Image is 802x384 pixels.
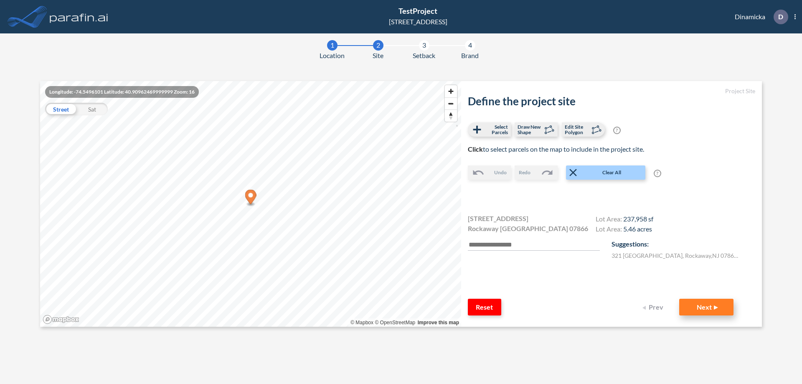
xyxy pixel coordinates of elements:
button: Zoom in [445,85,457,97]
div: 4 [465,40,475,51]
span: Brand [461,51,479,61]
div: Sat [76,103,108,115]
span: Reset bearing to north [445,110,457,122]
span: Undo [494,169,507,176]
canvas: Map [40,81,461,327]
button: Prev [637,299,671,315]
h4: Lot Area: [596,225,653,235]
div: Dinamicka [722,10,796,24]
b: Click [468,145,483,153]
div: Map marker [245,190,256,207]
span: Location [320,51,345,61]
a: Mapbox [350,320,373,326]
h2: Define the project site [468,95,755,108]
a: OpenStreetMap [375,320,415,326]
div: 2 [373,40,383,51]
span: Zoom out [445,98,457,109]
button: Clear All [566,165,645,180]
div: Longitude: -74.5496101 Latitude: 40.90962469999999 Zoom: 16 [45,86,199,98]
span: Site [373,51,383,61]
span: Clear All [579,169,645,176]
span: to select parcels on the map to include in the project site. [468,145,644,153]
span: TestProject [398,6,437,15]
span: [STREET_ADDRESS] [468,214,528,224]
a: Mapbox homepage [43,315,79,324]
label: 321 [GEOGRAPHIC_DATA] , Rockaway , NJ 07866 , US [612,251,741,260]
h5: Project Site [468,88,755,95]
button: Reset [468,299,501,315]
span: Rockaway [GEOGRAPHIC_DATA] 07866 [468,224,588,234]
span: Select Parcels [483,124,508,135]
span: 5.46 acres [623,225,652,233]
span: Edit Site Polygon [565,124,589,135]
span: Redo [519,169,530,176]
button: Zoom out [445,97,457,109]
span: Draw New Shape [518,124,542,135]
div: Street [45,103,76,115]
img: logo [48,8,110,25]
div: [STREET_ADDRESS] [389,17,447,27]
div: 1 [327,40,338,51]
p: Suggestions: [612,239,755,249]
button: Undo [468,165,511,180]
p: D [778,13,783,20]
div: 3 [419,40,429,51]
button: Redo [515,165,558,180]
h4: Lot Area: [596,215,653,225]
span: ? [613,127,621,134]
span: ? [654,170,661,177]
span: Setback [413,51,435,61]
a: Improve this map [418,320,459,326]
button: Next [679,299,733,315]
span: 237,958 sf [623,215,653,223]
button: Reset bearing to north [445,109,457,122]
